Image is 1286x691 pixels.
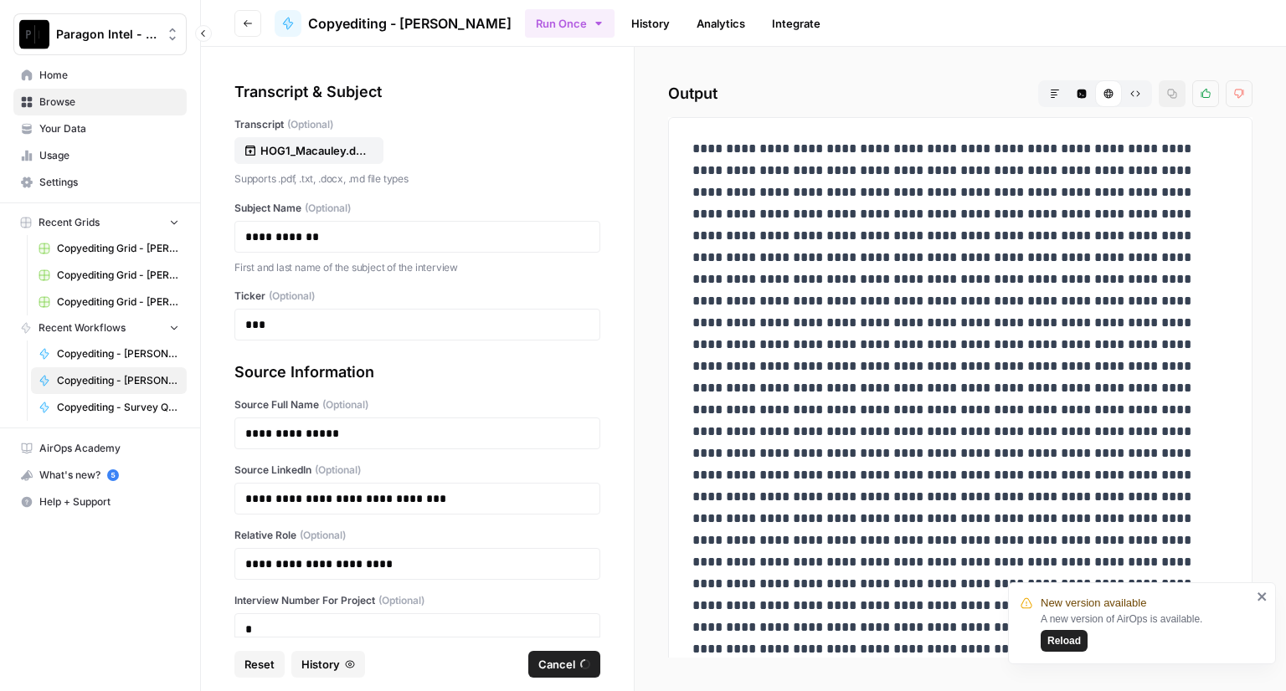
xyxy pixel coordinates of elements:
[13,210,187,235] button: Recent Grids
[621,10,680,37] a: History
[687,10,755,37] a: Analytics
[234,361,600,384] div: Source Information
[378,593,424,608] span: (Optional)
[56,26,157,43] span: Paragon Intel - Copyediting
[1041,595,1146,612] span: New version available
[39,95,179,110] span: Browse
[57,400,179,415] span: Copyediting - Survey Questions - [PERSON_NAME]
[287,117,333,132] span: (Optional)
[322,397,368,412] span: (Optional)
[234,137,383,164] button: HOG1_Macauley.docx
[31,394,187,421] a: Copyediting - Survey Questions - [PERSON_NAME]
[57,241,179,256] span: Copyediting Grid - [PERSON_NAME]
[1041,630,1088,652] button: Reload
[1047,633,1081,648] span: Reload
[234,397,600,412] label: Source Full Name
[39,320,126,335] span: Recent Workflows
[39,441,179,456] span: AirOps Academy
[234,651,285,678] button: Reset
[668,80,1253,107] h2: Output
[39,215,100,230] span: Recent Grids
[308,13,512,33] span: Copyediting - [PERSON_NAME]
[13,435,187,462] a: AirOps Academy
[39,494,179,509] span: Help + Support
[19,19,49,49] img: Paragon Intel - Copyediting Logo
[13,169,187,196] a: Settings
[14,463,186,488] div: What's new?
[31,289,187,315] a: Copyediting Grid - [PERSON_NAME]
[528,651,600,678] button: Cancel
[39,68,179,83] span: Home
[13,462,187,489] button: What's new? 5
[13,315,187,340] button: Recent Workflows
[57,294,179,310] span: Copyediting Grid - [PERSON_NAME]
[39,175,179,190] span: Settings
[244,656,275,673] span: Reset
[13,89,187,115] a: Browse
[13,13,187,55] button: Workspace: Paragon Intel - Copyediting
[315,463,361,478] span: (Optional)
[234,528,600,543] label: Relative Role
[291,651,365,678] button: History
[57,373,179,388] span: Copyediting - [PERSON_NAME]
[301,656,340,673] span: History
[39,121,179,136] span: Your Data
[275,10,512,37] a: Copyediting - [PERSON_NAME]
[762,10,831,37] a: Integrate
[234,463,600,478] label: Source LinkedIn
[234,171,600,187] p: Supports .pdf, .txt, .docx, .md file types
[31,340,187,367] a: Copyediting - [PERSON_NAME]
[234,289,600,304] label: Ticker
[234,201,600,216] label: Subject Name
[234,593,600,608] label: Interview Number For Project
[234,117,600,132] label: Transcript
[31,235,187,262] a: Copyediting Grid - [PERSON_NAME]
[57,346,179,361] span: Copyediting - [PERSON_NAME]
[234,259,600,276] p: First and last name of the subject of the interview
[269,289,315,304] span: (Optional)
[57,268,179,283] span: Copyediting Grid - [PERSON_NAME]
[13,142,187,169] a: Usage
[525,9,615,38] button: Run Once
[13,489,187,515] button: Help + Support
[31,262,187,289] a: Copyediting Grid - [PERSON_NAME]
[107,469,119,481] a: 5
[111,471,115,479] text: 5
[13,62,187,89] a: Home
[31,367,187,394] a: Copyediting - [PERSON_NAME]
[39,148,179,163] span: Usage
[305,201,351,216] span: (Optional)
[13,115,187,142] a: Your Data
[1041,612,1252,652] div: A new version of AirOps is available.
[260,142,368,159] p: HOG1_Macauley.docx
[300,528,346,543] span: (Optional)
[234,80,600,104] div: Transcript & Subject
[1257,590,1268,603] button: close
[538,656,575,673] span: Cancel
